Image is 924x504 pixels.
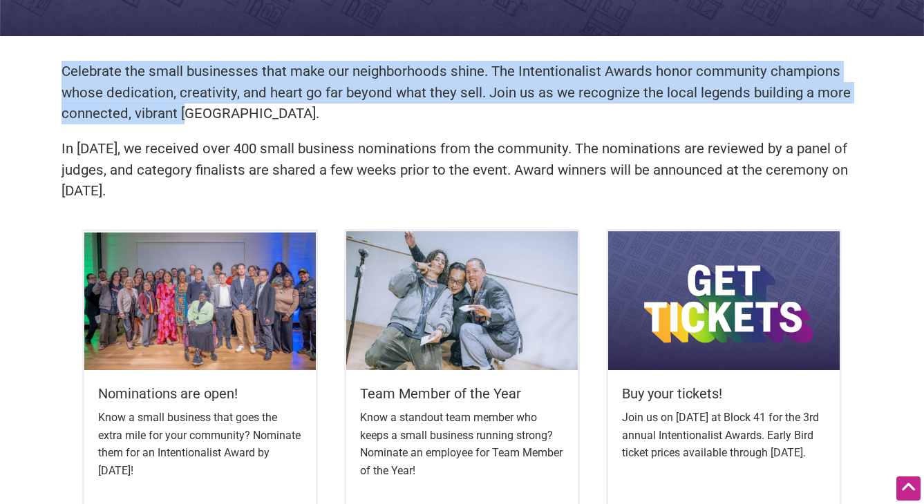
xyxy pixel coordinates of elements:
p: In [DATE], we received over 400 small business nominations from the community. The nominations ar... [62,138,863,202]
p: Celebrate the small businesses that make our neighborhoods shine. The Intentionalist Awards honor... [62,61,863,124]
p: Know a small business that goes the extra mile for your community? Nominate them for an Intention... [98,409,302,479]
p: Know a standout team member who keeps a small business running strong? Nominate an employee for T... [360,409,564,479]
div: Scroll Back to Top [896,476,921,501]
p: Join us on [DATE] at Block 41 for the 3rd annual Intentionalist Awards. Early Bird ticket prices ... [622,409,826,462]
h5: Buy your tickets! [622,384,826,403]
h5: Nominations are open! [98,384,302,403]
h5: Team Member of the Year [360,384,564,403]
